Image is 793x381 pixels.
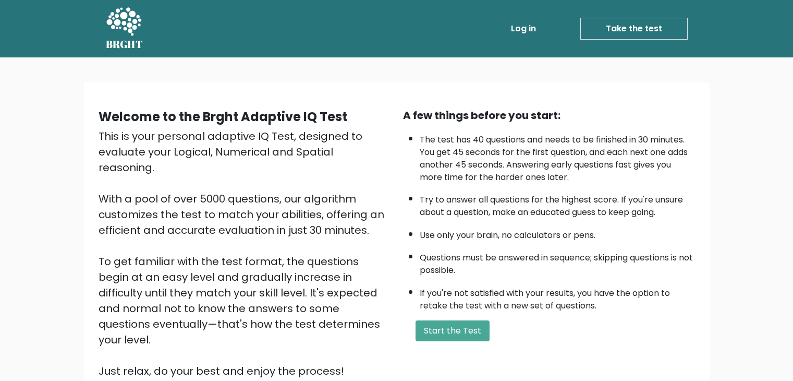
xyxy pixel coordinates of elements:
h5: BRGHT [106,38,143,51]
li: Try to answer all questions for the highest score. If you're unsure about a question, make an edu... [420,188,695,219]
li: Questions must be answered in sequence; skipping questions is not possible. [420,246,695,277]
b: Welcome to the Brght Adaptive IQ Test [99,108,347,125]
a: Log in [507,18,540,39]
li: The test has 40 questions and needs to be finished in 30 minutes. You get 45 seconds for the firs... [420,128,695,184]
button: Start the Test [416,320,490,341]
a: BRGHT [106,4,143,53]
a: Take the test [580,18,688,40]
div: This is your personal adaptive IQ Test, designed to evaluate your Logical, Numerical and Spatial ... [99,128,391,379]
li: If you're not satisfied with your results, you have the option to retake the test with a new set ... [420,282,695,312]
li: Use only your brain, no calculators or pens. [420,224,695,242]
div: A few things before you start: [403,108,695,123]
